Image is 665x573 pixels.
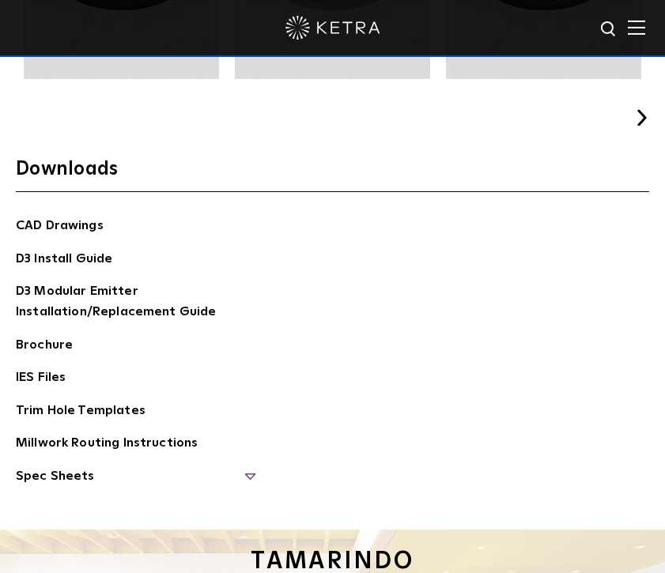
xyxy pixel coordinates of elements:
a: CAD Drawings [16,216,104,239]
img: search icon [599,20,619,40]
a: Millwork Routing Instructions [16,433,198,456]
a: D3 Modular Emitter Installation/Replacement Guide [16,281,253,324]
img: Hamburger%20Nav.svg [628,20,645,35]
button: Next [633,110,649,126]
a: IES Files [16,368,66,390]
h3: Downloads [16,157,649,192]
a: D3 Install Guide [16,249,112,272]
span: Spec Sheets [16,466,253,499]
img: ketra-logo-2019-white [285,16,380,40]
a: Brochure [16,335,73,358]
a: Trim Hole Templates [16,401,145,424]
